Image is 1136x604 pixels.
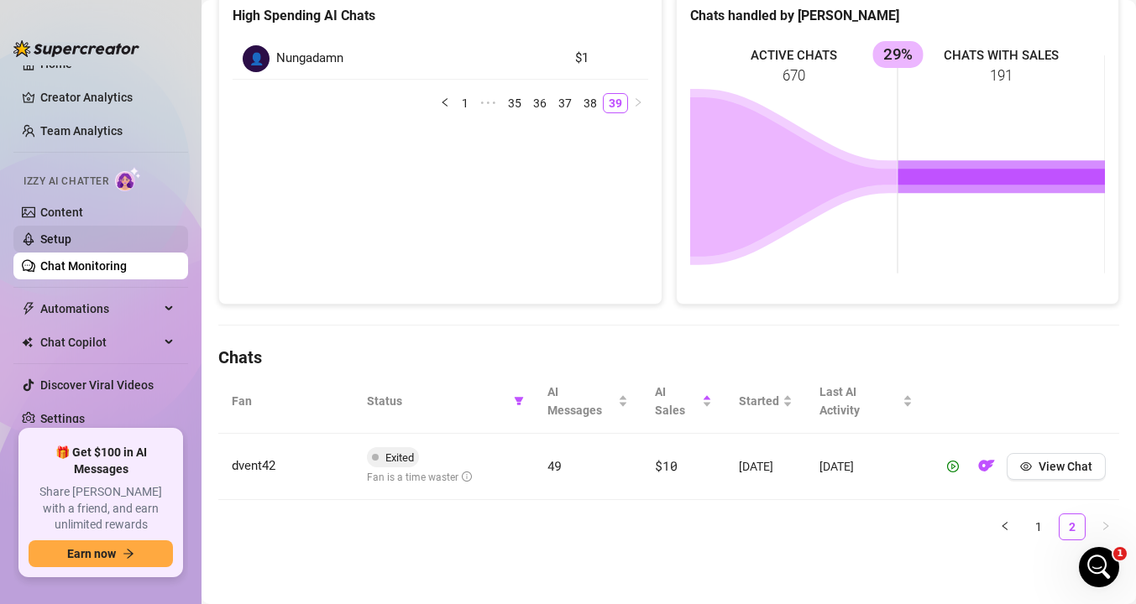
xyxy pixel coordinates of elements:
span: Exited [385,451,414,464]
span: play-circle [947,461,959,472]
span: thunderbolt [22,302,35,315]
span: Started [739,392,779,410]
li: Previous Page [435,93,455,113]
span: AI Sales [655,383,699,419]
button: Collapse window [505,7,537,39]
a: 38 [578,94,602,112]
div: Close [537,7,567,37]
li: Previous 5 Pages [475,93,502,113]
span: 🎁 Get $100 in AI Messages [29,445,173,477]
img: OF [978,457,995,474]
a: Settings [40,412,85,425]
a: 39 [604,94,627,112]
span: Nungadamn [276,49,343,69]
a: Discover Viral Videos [40,378,154,392]
span: Share [PERSON_NAME] with a friend, and earn unlimited rewards [29,484,173,534]
li: 1 [1025,513,1052,540]
a: 2 [1060,514,1085,539]
button: Earn nowarrow-right [29,540,173,567]
button: left [992,513,1018,540]
a: 36 [528,94,552,112]
th: Fan [218,369,353,434]
span: View Chat [1039,460,1092,473]
td: [DATE] [806,434,926,500]
article: $1 [575,49,638,69]
span: Automations [40,295,160,322]
span: AI Messages [547,383,615,419]
td: [DATE] [725,434,806,500]
a: 35 [503,94,526,112]
span: Fan is a time waster [367,471,472,483]
span: 1 [1113,547,1127,560]
button: OF [973,453,1000,480]
div: High Spending AI Chats [233,5,648,26]
li: 35 [502,93,527,113]
h4: Chats [218,346,1119,369]
span: info-circle [462,471,472,482]
span: right [1101,521,1111,531]
li: Previous Page [992,513,1018,540]
span: Izzy AI Chatter [24,174,108,190]
th: AI Sales [641,369,725,434]
a: Content [40,206,83,219]
span: dvent42 [232,458,275,473]
div: Did this answer your question? [20,515,558,534]
a: 37 [553,94,577,112]
a: Team Analytics [40,124,123,138]
button: left [435,93,455,113]
li: 39 [603,93,628,113]
span: ••• [475,93,502,113]
li: 38 [578,93,603,113]
a: Setup [40,232,71,246]
span: Status [367,392,507,410]
th: Last AI Activity [806,369,926,434]
span: left [1000,521,1010,531]
button: go back [11,7,43,39]
li: 37 [552,93,578,113]
span: Last AI Activity [819,383,899,419]
span: arrow-right [123,548,134,560]
span: left [440,97,450,107]
span: $10 [655,457,677,474]
span: Chat Copilot [40,329,160,356]
img: AI Chatter [115,167,141,191]
a: Home [40,57,72,70]
li: 1 [455,93,475,113]
button: right [628,93,648,113]
a: Creator Analytics [40,84,175,111]
li: 36 [527,93,552,113]
li: Next Page [1092,513,1119,540]
img: logo-BBDzfeDw.svg [13,40,139,57]
li: 2 [1059,513,1086,540]
a: 1 [456,94,474,112]
th: AI Messages [534,369,642,434]
iframe: Intercom live chat [1079,547,1119,587]
th: Started [725,369,806,434]
button: View Chat [1007,453,1106,480]
a: 1 [1026,514,1051,539]
button: right [1092,513,1119,540]
span: filter [514,396,524,406]
span: eye [1020,461,1032,472]
div: 👤 [243,45,270,72]
span: Earn now [67,547,116,560]
img: Chat Copilot [22,336,33,348]
a: Chat Monitoring [40,259,127,273]
span: filter [510,388,527,414]
div: Chats handled by [PERSON_NAME] [690,5,1106,26]
span: 49 [547,457,562,474]
span: right [633,97,643,107]
a: OF [973,463,1000,476]
li: Next Page [628,93,648,113]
